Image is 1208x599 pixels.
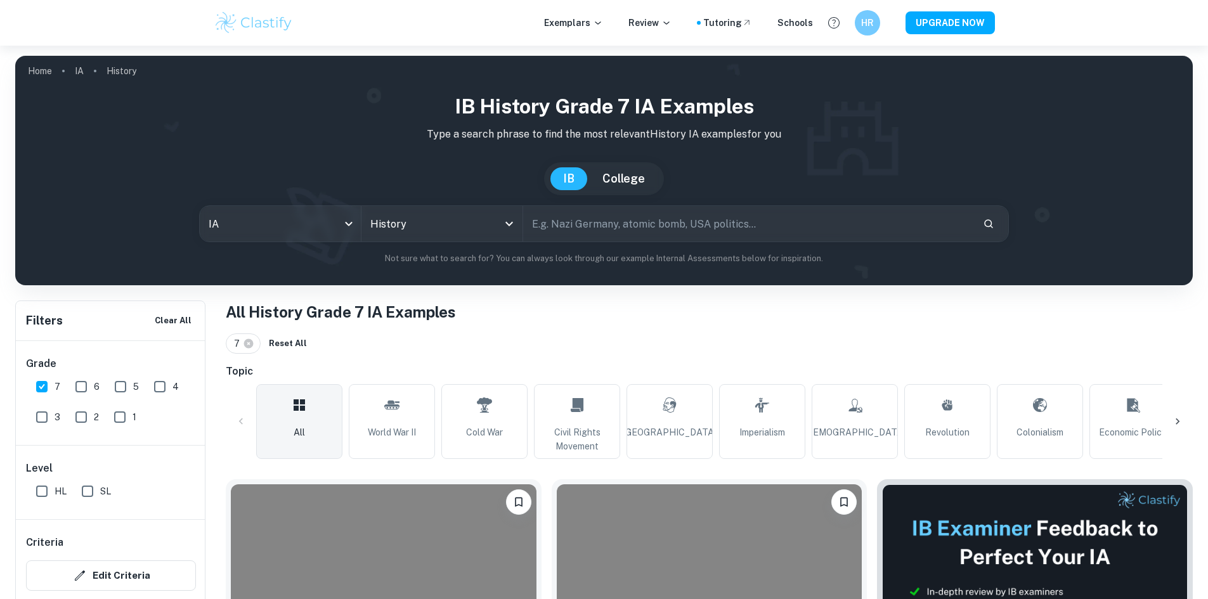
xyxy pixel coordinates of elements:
span: World War II [368,425,416,439]
h6: Filters [26,312,63,330]
span: Economic Policy [1099,425,1166,439]
button: HR [855,10,880,35]
div: 7 [226,333,261,354]
a: Schools [777,16,813,30]
span: HL [55,484,67,498]
img: Clastify logo [214,10,294,35]
img: profile cover [15,56,1193,285]
button: Reset All [266,334,310,353]
span: [DEMOGRAPHIC_DATA] [804,425,906,439]
div: IA [200,206,361,242]
span: 2 [94,410,99,424]
button: Bookmark [831,489,857,515]
span: Colonialism [1016,425,1063,439]
span: Cold War [466,425,503,439]
span: Civil Rights Movement [540,425,614,453]
h6: HR [860,16,874,30]
button: UPGRADE NOW [906,11,995,34]
h1: All History Grade 7 IA Examples [226,300,1193,323]
button: Help and Feedback [823,12,845,34]
span: 5 [133,380,139,394]
button: IB [550,167,587,190]
a: Home [28,62,52,80]
span: 1 [133,410,136,424]
span: 7 [55,380,60,394]
h6: Level [26,461,196,476]
input: E.g. Nazi Germany, atomic bomb, USA politics... [523,206,973,242]
span: 3 [55,410,60,424]
button: Clear All [152,311,195,330]
span: Imperialism [739,425,785,439]
span: 4 [172,380,179,394]
span: 6 [94,380,100,394]
a: Tutoring [703,16,752,30]
button: Edit Criteria [26,560,196,591]
span: Revolution [925,425,970,439]
span: All [294,425,305,439]
button: College [590,167,658,190]
p: Review [628,16,672,30]
h1: IB History Grade 7 IA examples [25,91,1183,122]
p: Not sure what to search for? You can always look through our example Internal Assessments below f... [25,252,1183,265]
p: Exemplars [544,16,603,30]
span: [GEOGRAPHIC_DATA] [623,425,717,439]
p: History [107,64,136,78]
span: SL [100,484,111,498]
button: Bookmark [506,489,531,515]
button: Search [978,213,999,235]
h6: Grade [26,356,196,371]
p: Type a search phrase to find the most relevant History IA examples for you [25,127,1183,142]
a: IA [75,62,84,80]
button: Open [500,215,518,233]
h6: Criteria [26,535,63,550]
h6: Topic [226,364,1193,379]
span: 7 [234,337,245,351]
